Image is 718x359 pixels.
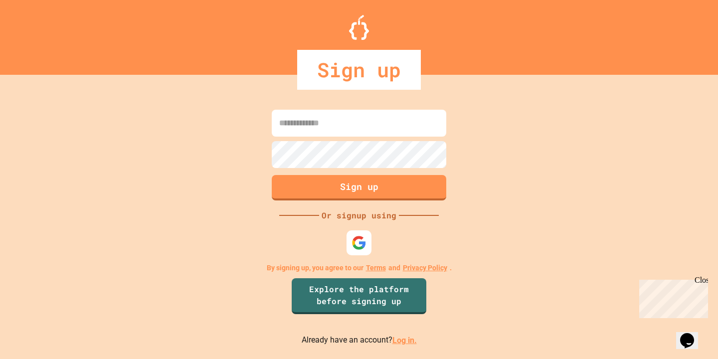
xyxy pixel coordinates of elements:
[635,276,708,318] iframe: chat widget
[366,263,386,273] a: Terms
[392,336,417,345] a: Log in.
[267,263,452,273] p: By signing up, you agree to our and .
[292,278,426,314] a: Explore the platform before signing up
[349,15,369,40] img: Logo.svg
[319,209,399,221] div: Or signup using
[297,50,421,90] div: Sign up
[272,175,446,200] button: Sign up
[352,235,366,250] img: google-icon.svg
[4,4,69,63] div: Chat with us now!Close
[676,319,708,349] iframe: chat widget
[403,263,447,273] a: Privacy Policy
[302,334,417,347] p: Already have an account?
